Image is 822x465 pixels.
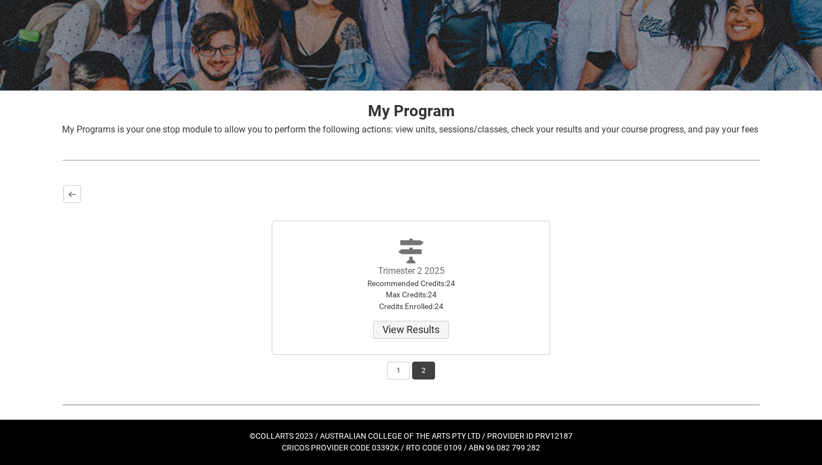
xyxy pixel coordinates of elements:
img: REDU_GREY_LINE [62,154,760,166]
span: My Programs is your one stop module to allow you to perform the following actions: view units, se... [62,124,758,135]
button: Trimester 2 2025Recommended Credits:24Max Credits:24Credits Enrolled:24 [373,321,449,339]
strong: My Program [368,102,455,120]
label: Trimester 2 2025 [378,265,445,276]
div: Recommended Credits : 24 [348,278,474,289]
button: 1 [387,362,410,379]
button: Back [63,185,81,203]
button: 2 [412,362,435,379]
img: REDU_GREY_LINE [62,398,760,410]
div: Max Credits : 24 [348,289,474,300]
div: Credits Enrolled : 24 [348,301,474,312]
